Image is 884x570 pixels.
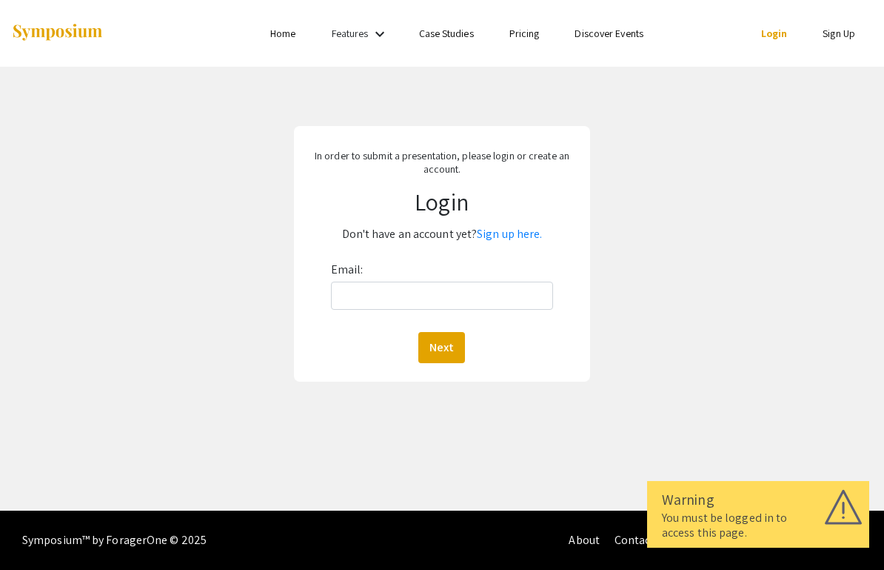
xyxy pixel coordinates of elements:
p: Don't have an account yet? [303,222,581,246]
div: Symposium™ by ForagerOne © 2025 [22,511,207,570]
a: Contact Us [615,532,670,548]
img: Symposium by ForagerOne [11,23,104,43]
label: Email: [331,258,364,282]
a: About [569,532,600,548]
a: Discover Events [575,27,643,40]
mat-icon: Expand Features list [371,25,389,43]
a: Login [761,27,788,40]
button: Next [418,332,465,363]
a: Sign Up [823,27,855,40]
p: In order to submit a presentation, please login or create an account. [303,149,581,176]
div: Warning [662,488,854,511]
a: Sign up here. [477,226,542,242]
div: You must be logged in to access this page. [662,511,854,540]
h1: Login [303,188,581,216]
a: Features [332,27,369,40]
a: Pricing [509,27,540,40]
a: Case Studies [419,27,474,40]
a: Home [270,27,295,40]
